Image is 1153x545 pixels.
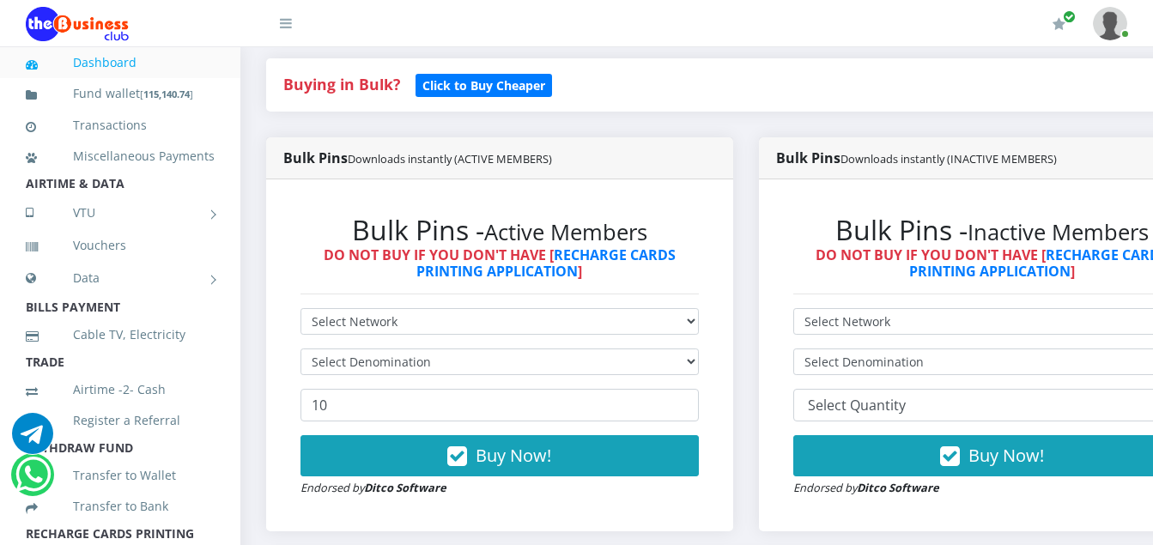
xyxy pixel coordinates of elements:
[1053,17,1065,31] i: Renew/Upgrade Subscription
[348,151,552,167] small: Downloads instantly (ACTIVE MEMBERS)
[143,88,190,100] b: 115,140.74
[416,74,552,94] a: Click to Buy Cheaper
[26,43,215,82] a: Dashboard
[26,106,215,145] a: Transactions
[416,245,676,281] a: RECHARGE CARDS PRINTING APPLICATION
[857,480,939,495] strong: Ditco Software
[300,435,699,476] button: Buy Now!
[12,426,53,454] a: Chat for support
[26,487,215,526] a: Transfer to Bank
[26,315,215,354] a: Cable TV, Electricity
[968,444,1044,467] span: Buy Now!
[840,151,1057,167] small: Downloads instantly (INACTIVE MEMBERS)
[476,444,551,467] span: Buy Now!
[26,456,215,495] a: Transfer to Wallet
[26,136,215,176] a: Miscellaneous Payments
[140,88,193,100] small: [ ]
[484,217,647,247] small: Active Members
[422,77,545,94] b: Click to Buy Cheaper
[776,148,1057,167] strong: Bulk Pins
[26,191,215,234] a: VTU
[26,257,215,300] a: Data
[1093,7,1127,40] img: User
[26,370,215,409] a: Airtime -2- Cash
[26,401,215,440] a: Register a Referral
[283,74,400,94] strong: Buying in Bulk?
[26,226,215,265] a: Vouchers
[968,217,1149,247] small: Inactive Members
[1063,10,1076,23] span: Renew/Upgrade Subscription
[26,74,215,114] a: Fund wallet[115,140.74]
[364,480,446,495] strong: Ditco Software
[283,148,552,167] strong: Bulk Pins
[300,214,699,246] h2: Bulk Pins -
[300,389,699,421] input: Enter Quantity
[300,480,446,495] small: Endorsed by
[324,245,676,281] strong: DO NOT BUY IF YOU DON'T HAVE [ ]
[15,467,51,495] a: Chat for support
[793,480,939,495] small: Endorsed by
[26,7,129,41] img: Logo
